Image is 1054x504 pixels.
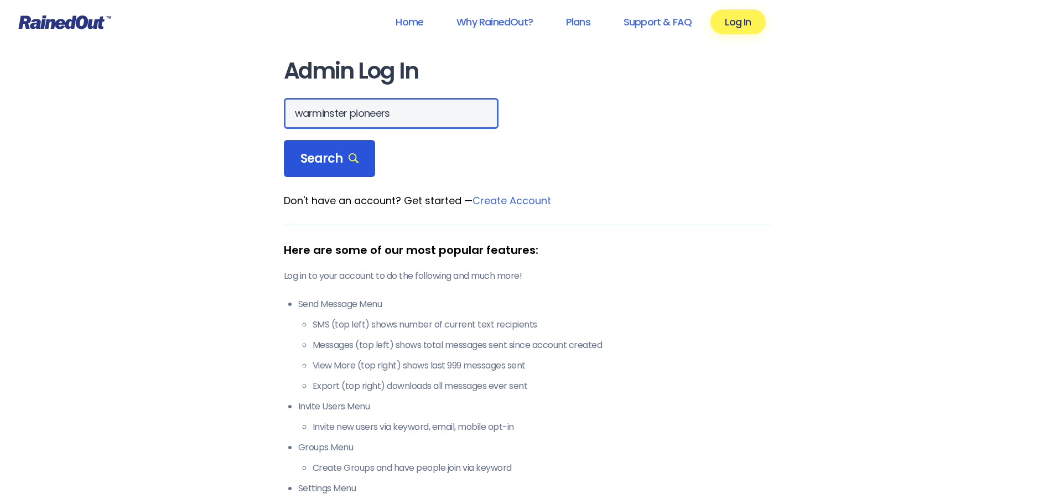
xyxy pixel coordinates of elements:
a: Create Account [473,194,551,207]
div: Search [284,140,376,178]
li: Send Message Menu [298,298,771,393]
a: Log In [710,9,765,34]
input: Search Orgs… [284,98,499,129]
li: Invite new users via keyword, email, mobile opt-in [313,420,771,434]
div: Here are some of our most popular features: [284,242,771,258]
li: Groups Menu [298,441,771,475]
li: View More (top right) shows last 999 messages sent [313,359,771,372]
h1: Admin Log In [284,59,771,84]
a: Why RainedOut? [442,9,547,34]
a: Support & FAQ [609,9,706,34]
li: Export (top right) downloads all messages ever sent [313,380,771,393]
li: Messages (top left) shows total messages sent since account created [313,339,771,352]
li: Invite Users Menu [298,400,771,434]
span: Search [300,151,359,167]
li: Create Groups and have people join via keyword [313,461,771,475]
a: Plans [552,9,605,34]
li: SMS (top left) shows number of current text recipients [313,318,771,331]
a: Home [381,9,438,34]
p: Log in to your account to do the following and much more! [284,269,771,283]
